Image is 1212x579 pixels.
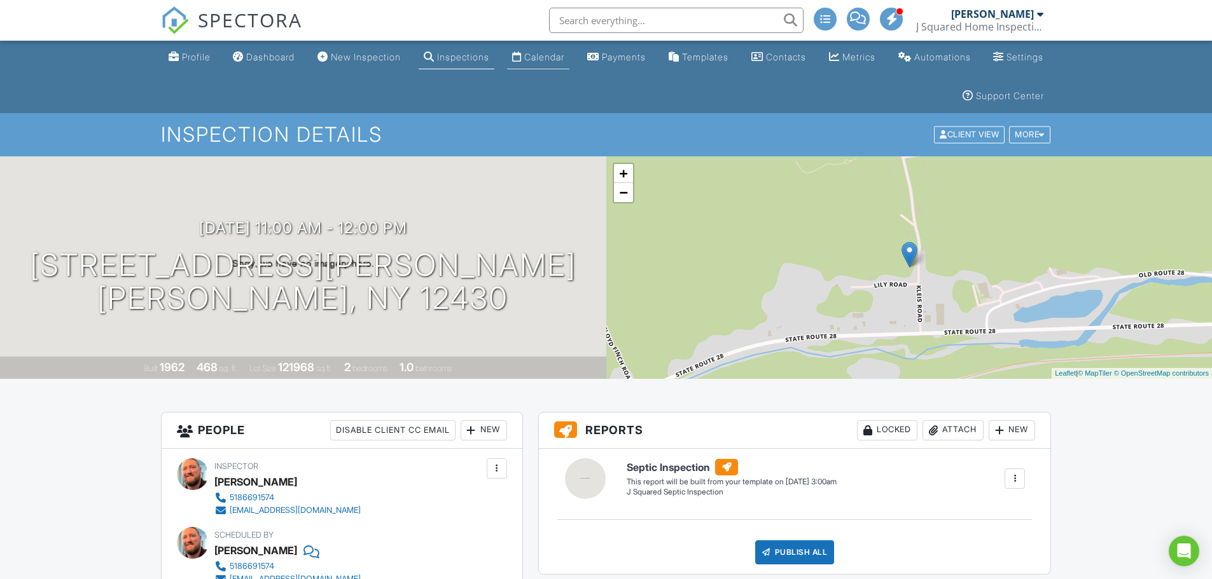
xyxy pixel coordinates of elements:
a: © OpenStreetMap contributors [1114,369,1209,377]
span: Inspector [214,461,258,471]
a: Payments [582,46,651,69]
h1: [STREET_ADDRESS][PERSON_NAME] [PERSON_NAME], NY 12430 [30,249,576,316]
h3: [DATE] 11:00 am - 12:00 pm [199,219,407,236]
a: Contacts [746,46,811,69]
div: Attach [923,420,984,440]
span: sq. ft. [219,364,237,373]
div: More [1009,126,1050,144]
div: [EMAIL_ADDRESS][DOMAIN_NAME] [230,505,361,515]
a: New Inspection [312,46,406,69]
span: Built [144,364,158,373]
a: Settings [988,46,1048,69]
div: Metrics [842,51,875,62]
a: Metrics [824,46,881,69]
div: 1.0 [400,360,414,374]
span: Lot Size [249,364,276,373]
div: Inspections [437,51,489,62]
input: Search everything... [549,8,804,33]
div: New [989,420,1035,440]
div: Contacts [766,51,806,62]
div: J Squared Septic Inspection [627,487,837,498]
div: Calendar [524,51,564,62]
div: 468 [197,360,218,374]
div: Open Intercom Messenger [1169,536,1199,566]
div: Automations [914,51,971,62]
a: [EMAIL_ADDRESS][DOMAIN_NAME] [214,504,361,517]
h6: Septic Inspection [627,459,837,475]
a: Leaflet [1055,369,1076,377]
a: Company Profile [164,46,216,69]
div: [PERSON_NAME] [214,541,297,560]
div: Support Center [976,90,1044,101]
span: sq.ft. [316,364,332,373]
div: Locked [857,420,917,440]
div: Client View [934,126,1005,144]
a: 5186691574 [214,560,361,573]
div: This report will be built from your template on [DATE] 3:00am [627,477,837,487]
div: Settings [1007,51,1043,62]
div: 1962 [160,360,185,374]
a: Templates [664,46,734,69]
div: J Squared Home Inspections, LLC [916,20,1043,33]
div: 5186691574 [230,561,274,571]
img: The Best Home Inspection Software - Spectora [161,6,189,34]
div: [PERSON_NAME] [951,8,1034,20]
a: SPECTORA [161,17,302,44]
a: © MapTiler [1078,369,1112,377]
a: Zoom in [614,164,633,183]
div: | [1052,368,1212,379]
div: Publish All [755,540,835,564]
span: bathrooms [415,364,452,373]
a: Zoom out [614,183,633,202]
h1: Inspection Details [161,123,1052,146]
div: Payments [602,51,646,62]
span: Scheduled By [214,530,274,540]
h3: Reports [539,412,1051,449]
a: Calendar [507,46,569,69]
a: Client View [933,129,1008,139]
div: Profile [182,51,211,62]
div: 5186691574 [230,493,274,503]
a: Automations (Advanced) [893,46,976,69]
div: 121968 [278,360,314,374]
span: bedrooms [352,364,387,373]
h3: People [162,412,522,449]
div: New [461,420,507,440]
span: SPECTORA [198,6,302,33]
a: 5186691574 [214,491,361,504]
a: Inspections [419,46,494,69]
div: New Inspection [331,51,401,62]
a: Support Center [958,85,1049,108]
div: Disable Client CC Email [330,420,456,440]
div: [PERSON_NAME] [214,472,297,491]
a: Dashboard [228,46,300,69]
div: Dashboard [246,51,295,62]
div: 2 [344,360,351,374]
div: Templates [682,51,728,62]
